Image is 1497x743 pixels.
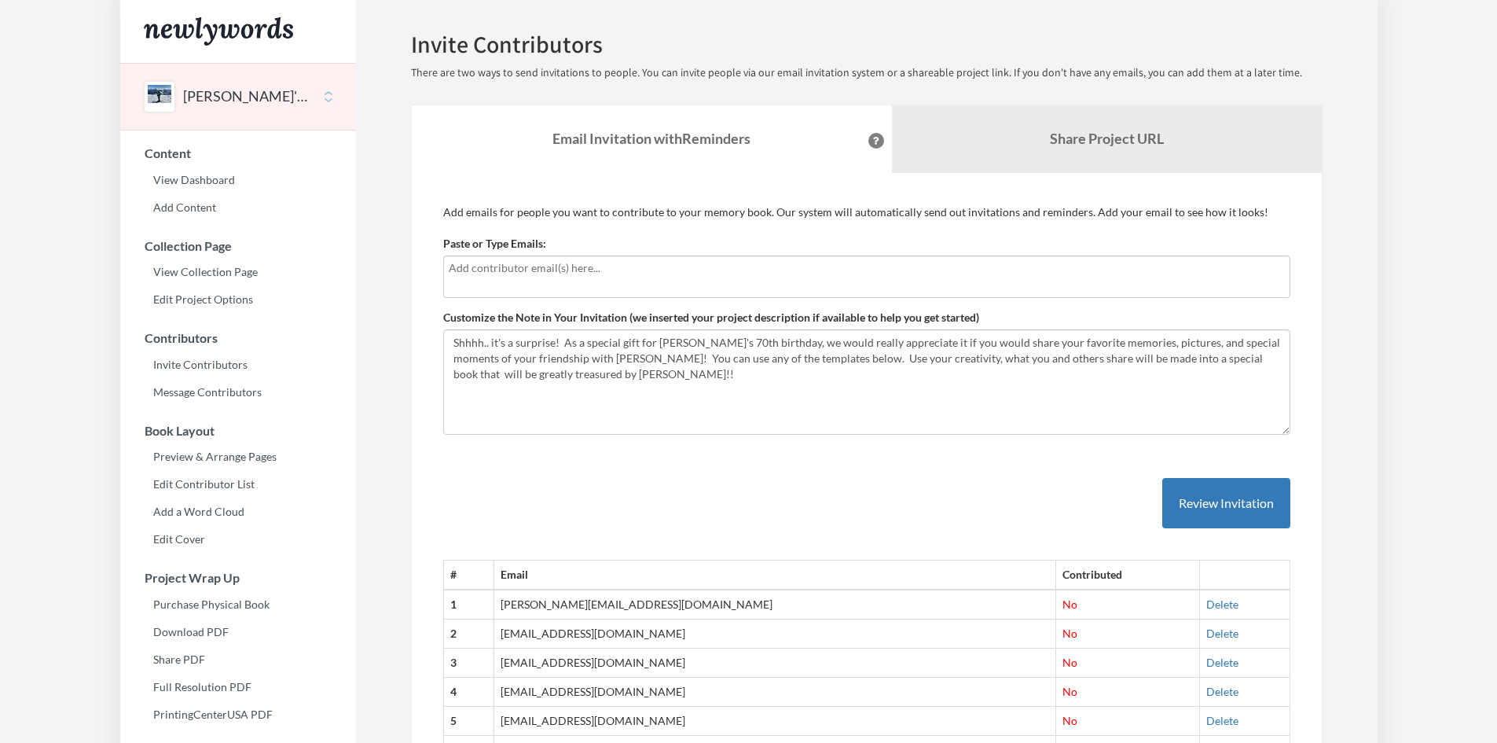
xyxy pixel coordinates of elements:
[1162,478,1290,529] button: Review Invitation
[411,65,1323,81] p: There are two ways to send invitations to people. You can invite people via our email invitation ...
[443,649,494,678] th: 3
[1062,685,1077,698] span: No
[121,331,356,345] h3: Contributors
[1050,130,1164,147] b: Share Project URL
[494,561,1056,590] th: Email
[1206,685,1238,698] a: Delete
[120,620,356,644] a: Download PDF
[1062,627,1077,640] span: No
[120,675,356,699] a: Full Resolution PDF
[443,707,494,736] th: 5
[120,381,356,404] a: Message Contributors
[443,204,1290,220] p: Add emails for people you want to contribute to your memory book. Our system will automatically s...
[120,168,356,192] a: View Dashboard
[120,196,356,219] a: Add Content
[411,31,1323,57] h2: Invite Contributors
[120,703,356,726] a: PrintingCenterUSA PDF
[120,500,356,524] a: Add a Word Cloud
[121,424,356,438] h3: Book Layout
[443,620,494,649] th: 2
[120,593,356,616] a: Purchase Physical Book
[183,86,310,107] button: [PERSON_NAME]'s retirement
[121,239,356,253] h3: Collection Page
[552,130,750,147] strong: Email Invitation with Reminders
[1206,627,1238,640] a: Delete
[494,707,1056,736] td: [EMAIL_ADDRESS][DOMAIN_NAME]
[1062,714,1077,727] span: No
[494,620,1056,649] td: [EMAIL_ADDRESS][DOMAIN_NAME]
[443,561,494,590] th: #
[120,445,356,469] a: Preview & Arrange Pages
[1062,598,1077,611] span: No
[494,678,1056,707] td: [EMAIL_ADDRESS][DOMAIN_NAME]
[443,310,979,326] label: Customize the Note in Your Invitation (we inserted your project description if available to help ...
[121,571,356,585] h3: Project Wrap Up
[1206,656,1238,669] a: Delete
[1206,714,1238,727] a: Delete
[494,590,1056,619] td: [PERSON_NAME][EMAIL_ADDRESS][DOMAIN_NAME]
[120,353,356,377] a: Invite Contributors
[1206,598,1238,611] a: Delete
[494,649,1056,678] td: [EMAIL_ADDRESS][DOMAIN_NAME]
[443,329,1290,435] textarea: Shhhh.. it's a surprise! As a special gift for [PERSON_NAME]'s 70th birthday, we would really app...
[1056,561,1200,590] th: Contributed
[120,473,356,496] a: Edit Contributor List
[121,146,356,160] h3: Content
[443,590,494,619] th: 1
[120,288,356,311] a: Edit Project Options
[443,236,546,252] label: Paste or Type Emails:
[449,259,1285,277] input: Add contributor email(s) here...
[120,648,356,671] a: Share PDF
[443,678,494,707] th: 4
[144,17,293,46] img: Newlywords logo
[120,260,356,284] a: View Collection Page
[120,528,356,551] a: Edit Cover
[1062,656,1077,669] span: No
